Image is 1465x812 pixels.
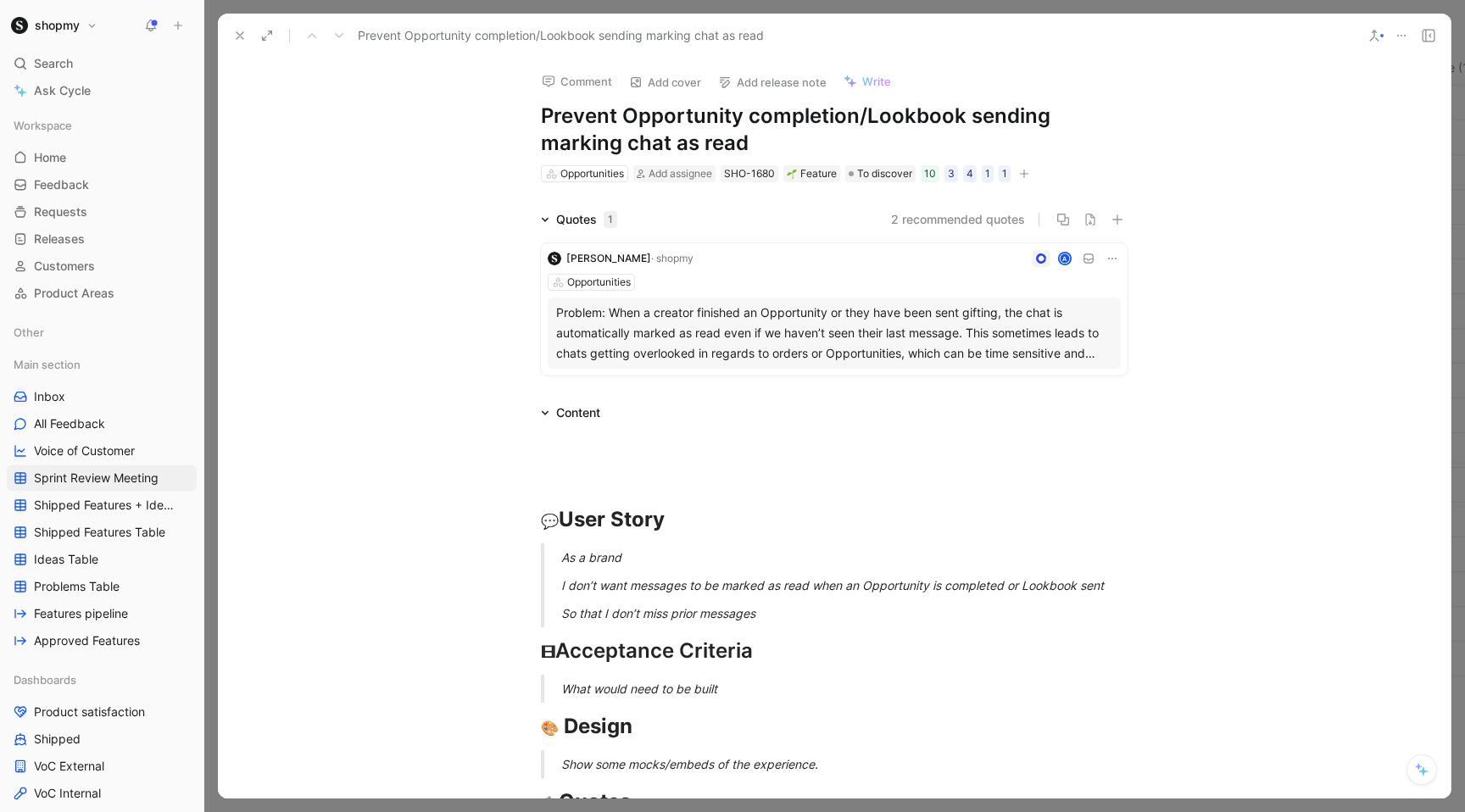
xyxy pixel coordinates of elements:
[7,411,197,437] a: All Feedback
[651,252,694,264] span: · shopmy
[34,470,159,487] span: Sprint Review Meeting
[7,199,197,225] a: Requests
[561,548,1148,566] div: As a brand
[710,70,834,94] button: Add release note
[556,303,1112,364] div: Problem: When a creator finished an Opportunity or they have been sent gifting, the chat is autom...
[7,438,197,464] a: Voice of Customer
[7,14,102,37] button: shopmyshopmy
[649,167,712,180] span: Add assignee
[891,209,1025,230] button: 2 recommended quotes
[14,356,81,373] span: Main section
[7,781,197,806] a: VoC Internal
[34,551,98,568] span: Ideas Table
[7,78,197,103] a: Ask Cycle
[7,226,197,252] a: Releases
[7,547,197,572] a: Ideas Table
[561,757,818,771] em: Show some mocks/embeds of the experience.
[7,628,197,653] a: Approved Features
[7,699,197,725] a: Product satisfaction
[560,165,624,182] div: Opportunities
[14,117,72,134] span: Workspace
[7,754,197,779] a: VoC External
[561,576,1148,594] div: I don’t want messages to be marked as read when an Opportunity is completed or Lookbook sent
[559,507,665,531] strong: User Story
[534,403,607,423] div: Content
[561,604,1148,622] div: So that I don’t miss prior messages
[34,388,65,405] span: Inbox
[35,18,80,33] h1: shopmy
[564,714,632,738] strong: Design
[14,324,44,341] span: Other
[541,513,559,530] span: 💬
[7,352,197,653] div: Main sectionInboxAll FeedbackVoice of CustomerSprint Review MeetingShipped Features + Ideas Table...
[541,795,559,812] span: 🦾
[7,574,197,599] a: Problems Table
[358,25,764,46] span: Prevent Opportunity completion/Lookbook sending marking chat as read
[7,172,197,197] a: Feedback
[541,644,555,661] span: 🎞
[724,165,775,182] div: SHO-1680
[34,53,73,74] span: Search
[7,113,197,138] div: Workspace
[836,70,899,93] button: Write
[1060,253,1071,264] div: A
[621,70,709,94] button: Add cover
[566,252,651,264] span: [PERSON_NAME]
[34,704,145,720] span: Product satisfaction
[34,497,176,514] span: Shipped Features + Ideas Table
[34,203,87,220] span: Requests
[7,145,197,170] a: Home
[534,70,620,93] button: Comment
[34,731,81,748] span: Shipped
[7,465,197,491] a: Sprint Review Meeting
[857,165,912,182] span: To discover
[541,720,559,737] span: 🎨
[7,320,197,345] div: Other
[7,51,197,76] div: Search
[556,209,617,230] div: Quotes
[7,667,197,692] div: Dashboards
[787,165,837,182] div: Feature
[7,601,197,626] a: Features pipeline
[7,253,197,279] a: Customers
[924,165,936,182] div: 10
[7,520,197,545] a: Shipped Features Table
[34,149,66,166] span: Home
[845,165,916,182] div: To discover
[541,636,1128,666] div: Acceptance Criteria
[561,681,717,696] em: What would need to be built
[7,352,197,377] div: Main section
[34,785,101,802] span: VoC Internal
[783,165,840,182] div: 🌱Feature
[604,211,617,228] div: 1
[541,103,1128,157] h1: Prevent Opportunity completion/Lookbook sending marking chat as read
[548,252,561,265] img: logo
[7,726,197,752] a: Shipped
[34,231,85,247] span: Releases
[556,403,600,423] div: Content
[948,165,955,182] div: 3
[11,17,28,34] img: shopmy
[567,274,631,291] div: Opportunities
[34,258,95,275] span: Customers
[14,671,76,688] span: Dashboards
[1002,165,1007,182] div: 1
[34,442,135,459] span: Voice of Customer
[34,176,89,193] span: Feedback
[34,524,165,541] span: Shipped Features Table
[7,492,197,518] a: Shipped Features + Ideas Table
[534,209,624,230] div: Quotes1
[34,415,105,432] span: All Feedback
[985,165,990,182] div: 1
[787,169,797,179] img: 🌱
[7,384,197,409] a: Inbox
[34,758,104,775] span: VoC External
[34,578,120,595] span: Problems Table
[34,605,128,622] span: Features pipeline
[862,74,891,89] span: Write
[34,632,140,649] span: Approved Features
[7,320,197,350] div: Other
[34,285,114,302] span: Product Areas
[34,81,91,101] span: Ask Cycle
[7,281,197,306] a: Product Areas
